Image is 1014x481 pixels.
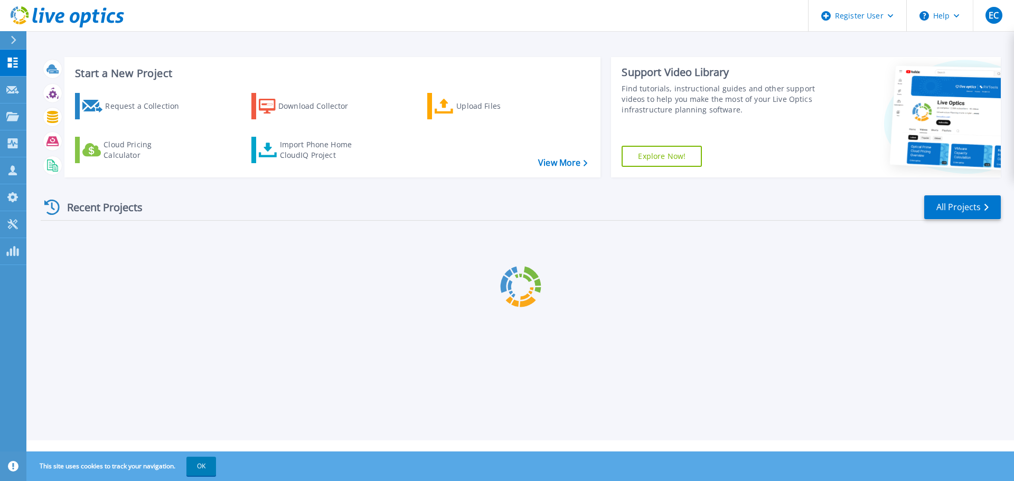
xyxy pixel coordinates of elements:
[41,194,157,220] div: Recent Projects
[622,146,702,167] a: Explore Now!
[924,195,1001,219] a: All Projects
[251,93,369,119] a: Download Collector
[104,139,188,161] div: Cloud Pricing Calculator
[538,158,587,168] a: View More
[427,93,545,119] a: Upload Files
[75,93,193,119] a: Request a Collection
[75,137,193,163] a: Cloud Pricing Calculator
[186,457,216,476] button: OK
[29,457,216,476] span: This site uses cookies to track your navigation.
[989,11,999,20] span: EC
[622,65,820,79] div: Support Video Library
[278,96,363,117] div: Download Collector
[456,96,541,117] div: Upload Files
[280,139,362,161] div: Import Phone Home CloudIQ Project
[105,96,190,117] div: Request a Collection
[75,68,587,79] h3: Start a New Project
[622,83,820,115] div: Find tutorials, instructional guides and other support videos to help you make the most of your L...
